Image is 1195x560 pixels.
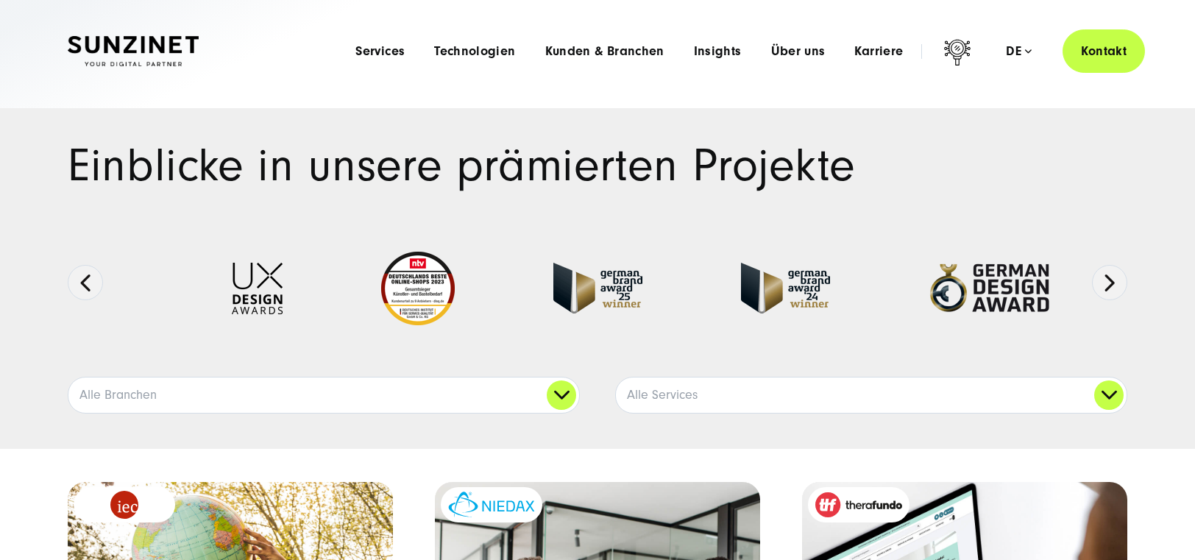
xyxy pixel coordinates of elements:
a: Alle Branchen [68,378,579,413]
img: Deutschlands beste Online Shops 2023 - boesner - Kunde - SUNZINET [381,252,455,325]
img: niedax-logo [448,492,535,517]
img: UX-Design-Awards - fullservice digital agentur SUNZINET [232,263,283,314]
img: German-Brand-Award - fullservice digital agentur SUNZINET [741,263,830,313]
button: Previous [68,265,103,300]
img: therafundo_10-2024_logo_2c [815,492,902,517]
a: Alle Services [616,378,1127,413]
img: logo_IEC [110,491,138,519]
img: SUNZINET Full Service Digital Agentur [68,36,199,67]
button: Next [1092,265,1127,300]
a: Über uns [771,44,826,59]
a: Kontakt [1063,29,1145,73]
div: de [1006,44,1032,59]
h1: Einblicke in unsere prämierten Projekte [68,143,1127,188]
img: German-Design-Award - fullservice digital agentur SUNZINET [929,263,1050,313]
a: Services [355,44,405,59]
a: Karriere [854,44,903,59]
a: Insights [694,44,742,59]
img: German Brand Award winner 2025 - Full Service Digital Agentur SUNZINET [553,263,642,313]
a: Technologien [434,44,515,59]
a: Kunden & Branchen [545,44,664,59]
